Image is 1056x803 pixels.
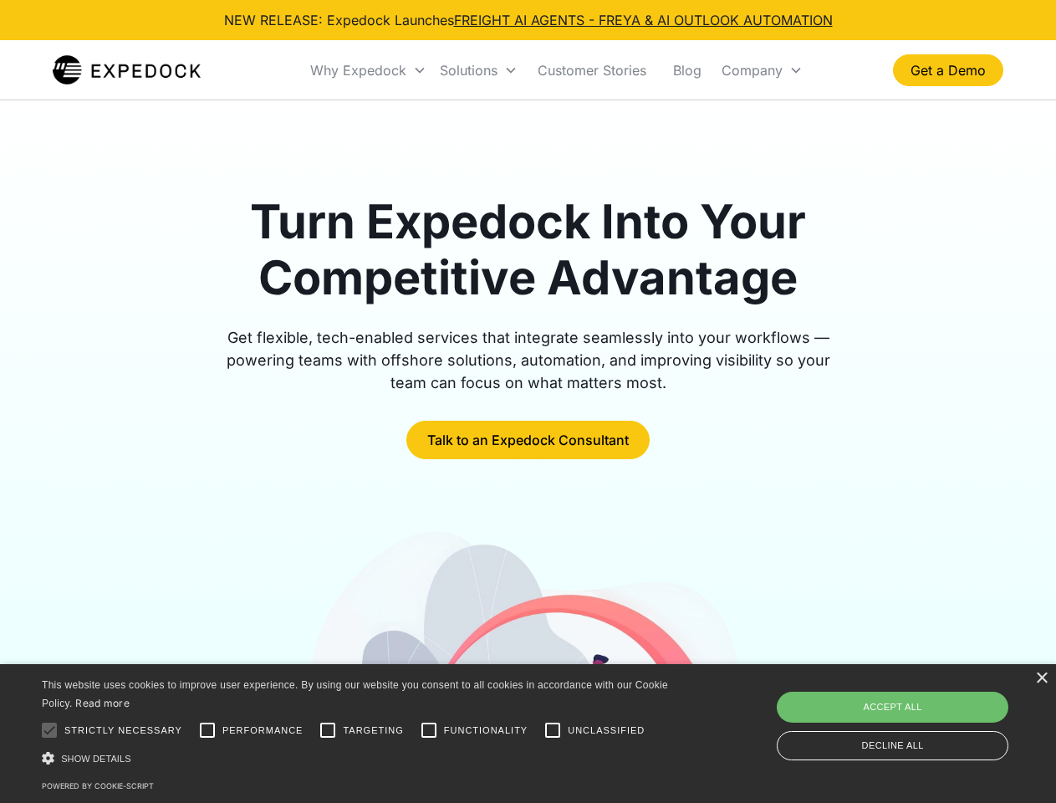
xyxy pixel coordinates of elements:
[972,723,1056,803] iframe: Chat Widget
[304,42,433,99] div: Why Expedock
[777,692,1008,722] div: Accept all
[715,42,809,99] div: Company
[433,42,524,99] div: Solutions
[1035,673,1048,685] div: Close
[660,42,715,99] a: Blog
[722,62,783,79] div: Company
[222,724,304,738] span: Performance
[524,42,660,99] a: Customer Stories
[444,724,528,738] span: Functionality
[343,724,403,738] span: Targeting
[310,62,406,79] div: Why Expedock
[53,54,201,87] img: Expedock Logo
[207,326,849,394] div: Get flexible, tech-enabled services that integrate seamlessly into your workflows — powering team...
[64,724,182,738] span: Strictly necessary
[42,781,154,790] a: Powered by cookie-script
[53,54,201,87] a: home
[406,421,650,459] a: Talk to an Expedock Consultant
[42,679,668,710] span: This website uses cookies to improve user experience. By using our website you consent to all coo...
[207,194,849,306] h1: Turn Expedock Into Your Competitive Advantage
[75,697,130,709] a: Read more
[224,10,833,30] div: NEW RELEASE: Expedock Launches
[61,754,131,764] span: Show details
[454,12,833,28] a: FREIGHT AI AGENTS - FREYA & AI OUTLOOK AUTOMATION
[777,731,1008,760] div: Decline all
[440,62,497,79] div: Solutions
[42,749,674,767] div: Show details
[893,54,1003,86] a: Get a Demo
[568,724,645,738] span: Unclassified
